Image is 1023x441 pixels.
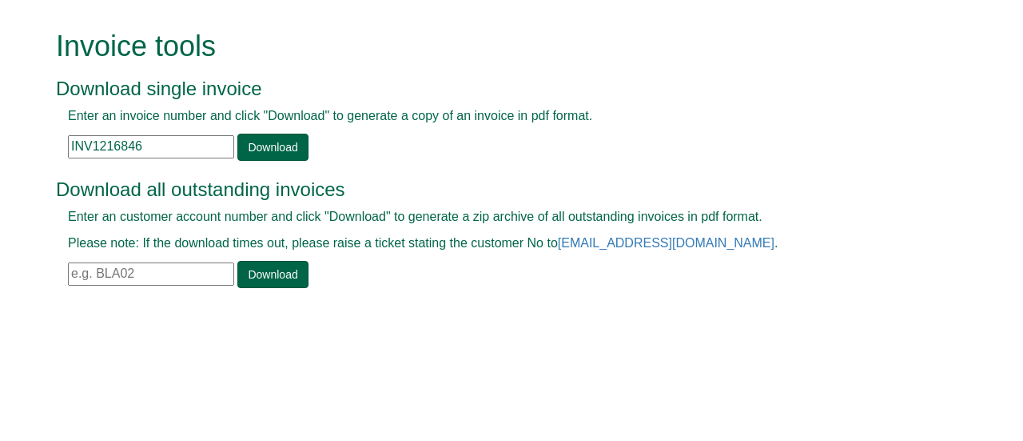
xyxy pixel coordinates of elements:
[68,263,234,286] input: e.g. BLA02
[237,261,308,288] a: Download
[68,107,919,126] p: Enter an invoice number and click "Download" to generate a copy of an invoice in pdf format.
[56,78,931,99] h3: Download single invoice
[237,134,308,161] a: Download
[68,135,234,158] input: e.g. INV1234
[68,208,919,227] p: Enter an customer account number and click "Download" to generate a zip archive of all outstandin...
[558,236,774,250] a: [EMAIL_ADDRESS][DOMAIN_NAME]
[56,179,931,200] h3: Download all outstanding invoices
[68,235,919,253] p: Please note: If the download times out, please raise a ticket stating the customer No to .
[56,30,931,62] h1: Invoice tools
